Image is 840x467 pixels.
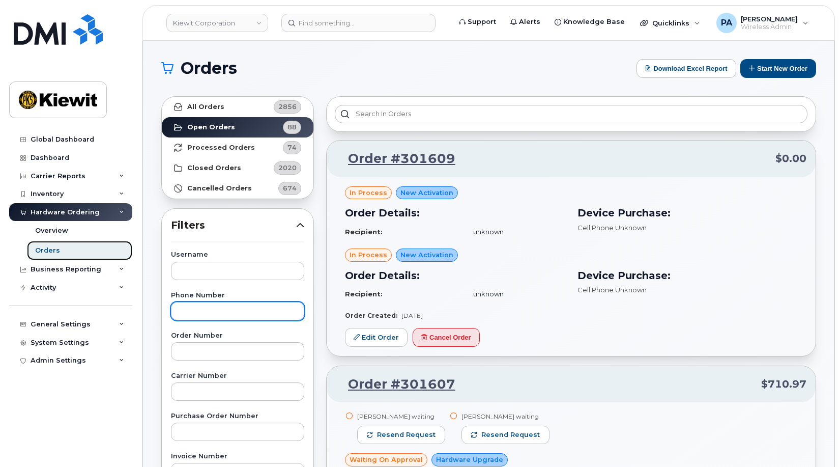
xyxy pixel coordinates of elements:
a: Open Orders88 [162,117,313,138]
span: Waiting On Approval [350,455,423,464]
div: [PERSON_NAME] waiting [461,412,549,421]
a: Processed Orders74 [162,138,313,158]
span: $0.00 [775,151,806,166]
span: $710.97 [761,377,806,392]
span: Cell Phone Unknown [577,286,647,294]
label: Carrier Number [171,373,304,379]
strong: Open Orders [187,123,235,131]
span: Orders [181,61,237,76]
strong: Cancelled Orders [187,184,252,193]
span: 74 [287,143,297,152]
span: Resend request [377,430,436,439]
strong: Order Created: [345,312,397,319]
td: unknown [464,285,565,303]
label: Invoice Number [171,453,304,460]
label: Purchase Order Number [171,413,304,420]
div: [PERSON_NAME] waiting [357,412,445,421]
strong: All Orders [187,103,224,111]
span: [DATE] [401,312,423,319]
h3: Order Details: [345,268,565,283]
iframe: Messenger Launcher [796,423,832,459]
span: 2856 [278,102,297,112]
h3: Device Purchase: [577,268,798,283]
span: Filters [171,218,296,233]
span: Resend request [481,430,540,439]
label: Phone Number [171,292,304,299]
h3: Order Details: [345,205,565,221]
strong: Recipient: [345,290,383,298]
input: Search in orders [335,105,807,123]
h3: Device Purchase: [577,205,798,221]
label: Order Number [171,333,304,339]
a: Cancelled Orders674 [162,178,313,199]
strong: Closed Orders [187,164,241,172]
span: New Activation [400,250,453,260]
td: unknown [464,223,565,241]
a: Closed Orders2020 [162,158,313,178]
span: Cell Phone Unknown [577,224,647,232]
a: All Orders2856 [162,97,313,117]
button: Resend request [461,426,549,444]
span: 88 [287,122,297,132]
span: 2020 [278,163,297,173]
strong: Processed Orders [187,144,255,152]
span: in process [350,188,387,198]
button: Start New Order [740,59,816,78]
span: Hardware Upgrade [436,455,503,464]
span: 674 [283,183,297,193]
a: Order #301609 [336,150,455,168]
a: Order #301607 [336,375,455,394]
strong: Recipient: [345,228,383,236]
label: Username [171,252,304,258]
span: in process [350,250,387,260]
span: New Activation [400,188,453,198]
button: Resend request [357,426,445,444]
button: Cancel Order [413,328,480,347]
a: Edit Order [345,328,408,347]
button: Download Excel Report [636,59,736,78]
